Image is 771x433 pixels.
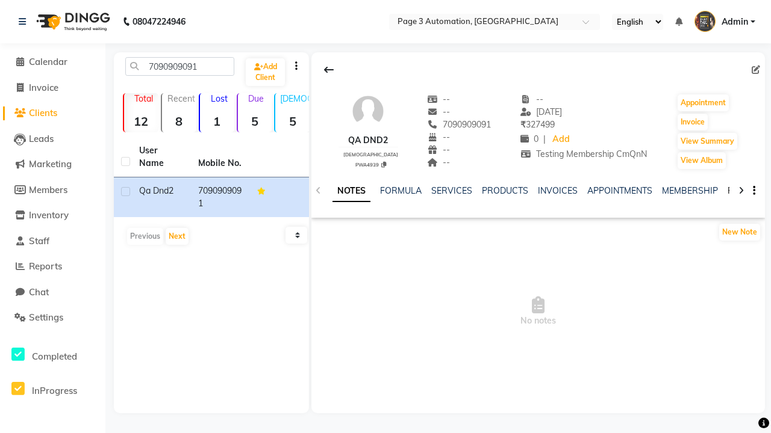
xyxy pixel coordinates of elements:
a: Invoice [3,81,102,95]
a: MEMBERSHIP [662,185,718,196]
strong: 8 [162,114,196,129]
span: Settings [29,312,63,323]
p: Due [240,93,272,104]
p: Total [129,93,158,104]
a: Leads [3,132,102,146]
img: avatar [350,93,386,129]
span: -- [428,144,451,155]
a: Add [551,131,572,148]
td: 7090909091 [191,177,250,217]
span: Calendar [29,56,67,67]
span: ₹ [520,119,526,130]
img: logo [31,5,113,38]
span: 7090909091 [428,119,492,130]
a: INVOICES [538,185,578,196]
span: Qa Dnd2 [139,185,173,196]
span: Staff [29,235,49,247]
a: PRODUCTS [482,185,528,196]
a: Add Client [246,58,285,86]
button: Appointment [678,94,729,111]
span: 327499 [520,119,555,130]
a: APPOINTMENTS [587,185,652,196]
strong: 5 [275,114,310,129]
a: Clients [3,106,102,120]
div: PWA4939 [343,160,398,168]
span: Testing Membership CmQnN [520,149,647,159]
span: Leads [29,133,54,144]
span: Inventory [29,209,69,221]
span: [DEMOGRAPHIC_DATA] [343,152,398,158]
th: Mobile No. [191,137,250,177]
strong: 1 [200,114,234,129]
span: 0 [520,134,538,144]
span: Chat [29,286,49,298]
button: Next [166,228,189,245]
span: Completed [32,351,77,362]
a: SERVICES [431,185,472,196]
a: Settings [3,311,102,325]
span: Marketing [29,158,72,170]
span: -- [428,106,451,117]
div: Back to Client [316,58,342,81]
span: -- [520,94,543,105]
img: Admin [695,11,716,32]
span: | [543,133,546,146]
button: View Summary [678,133,737,150]
p: Lost [205,93,234,104]
span: Admin [722,16,748,28]
a: Calendar [3,55,102,69]
a: NOTES [332,180,370,202]
span: -- [428,94,451,105]
a: Marketing [3,158,102,171]
b: 08047224946 [133,5,186,38]
span: Reports [29,260,62,272]
span: -- [428,132,451,143]
span: Clients [29,107,57,118]
span: Invoice [29,82,58,93]
strong: 5 [238,114,272,129]
a: Members [3,183,102,197]
a: FORMULA [380,185,422,196]
button: Invoice [678,114,708,131]
a: Staff [3,235,102,248]
a: Inventory [3,209,102,223]
th: User Name [132,137,191,177]
a: Chat [3,286,102,299]
p: Recent [167,93,196,104]
button: View Album [678,152,726,169]
span: No notes [311,251,765,372]
a: Reports [3,260,102,274]
span: [DATE] [520,106,562,117]
p: [DEMOGRAPHIC_DATA] [280,93,310,104]
strong: 12 [124,114,158,129]
span: Members [29,184,67,195]
button: New Note [719,224,760,241]
div: Qa Dnd2 [339,134,398,147]
span: -- [428,157,451,168]
span: InProgress [32,385,77,396]
input: Search by Name/Mobile/Email/Code [125,57,234,76]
